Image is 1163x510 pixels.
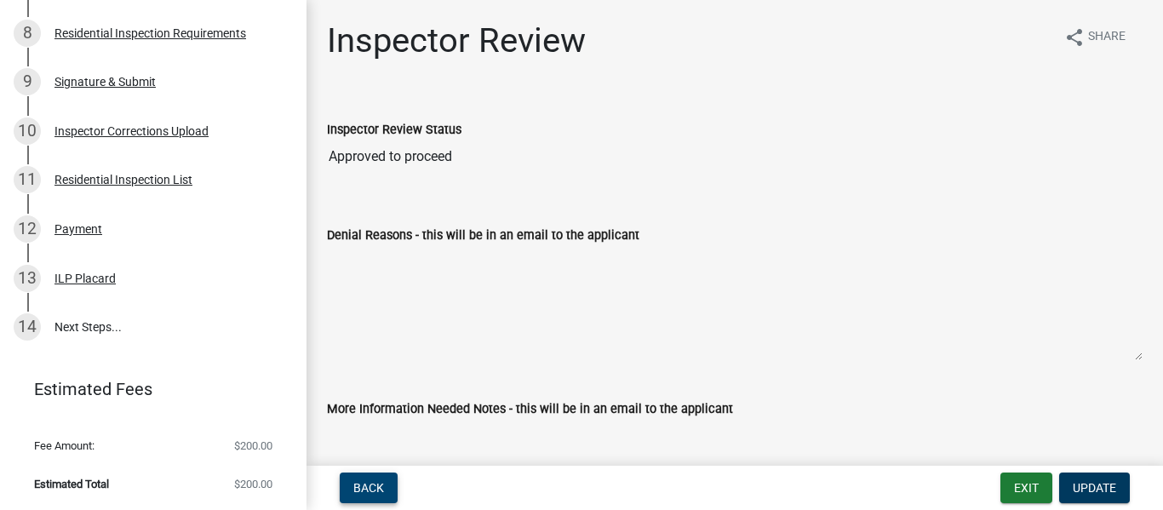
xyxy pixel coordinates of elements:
div: Residential Inspection List [54,174,192,186]
div: Signature & Submit [54,76,156,88]
div: Inspector Corrections Upload [54,125,209,137]
label: Denial Reasons - this will be in an email to the applicant [327,230,639,242]
span: $200.00 [234,440,272,451]
label: Inspector Review Status [327,124,461,136]
label: More Information Needed Notes - this will be in an email to the applicant [327,404,733,415]
span: $200.00 [234,478,272,490]
button: Exit [1000,473,1052,503]
span: Share [1088,27,1126,48]
div: 10 [14,117,41,145]
button: Back [340,473,398,503]
span: Estimated Total [34,478,109,490]
div: 14 [14,313,41,341]
div: 9 [14,68,41,95]
i: share [1064,27,1085,48]
a: Estimated Fees [14,372,279,406]
div: 13 [14,265,41,292]
span: Update [1073,481,1116,495]
span: Back [353,481,384,495]
h1: Inspector Review [327,20,586,61]
div: 11 [14,166,41,193]
div: ILP Placard [54,272,116,284]
button: shareShare [1051,20,1139,54]
button: Update [1059,473,1130,503]
span: Fee Amount: [34,440,95,451]
div: 12 [14,215,41,243]
div: 8 [14,20,41,47]
div: Payment [54,223,102,235]
div: Residential Inspection Requirements [54,27,246,39]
